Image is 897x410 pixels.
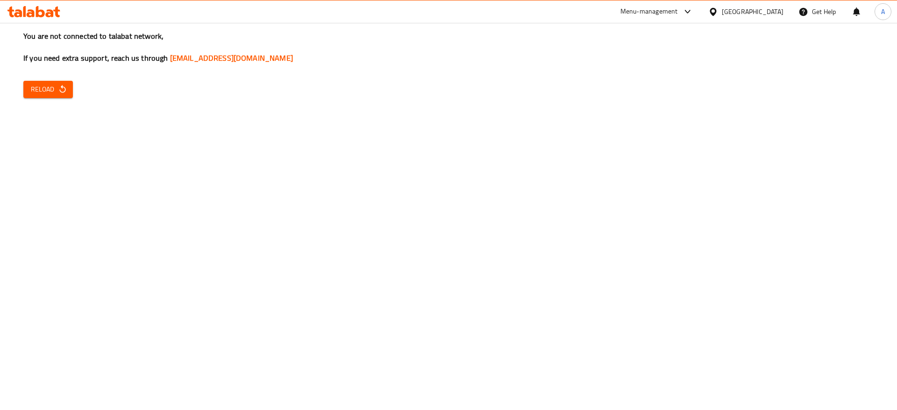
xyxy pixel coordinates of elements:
[23,81,73,98] button: Reload
[722,7,783,17] div: [GEOGRAPHIC_DATA]
[23,31,874,64] h3: You are not connected to talabat network, If you need extra support, reach us through
[881,7,885,17] span: A
[31,84,65,95] span: Reload
[620,6,678,17] div: Menu-management
[170,51,293,65] a: [EMAIL_ADDRESS][DOMAIN_NAME]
